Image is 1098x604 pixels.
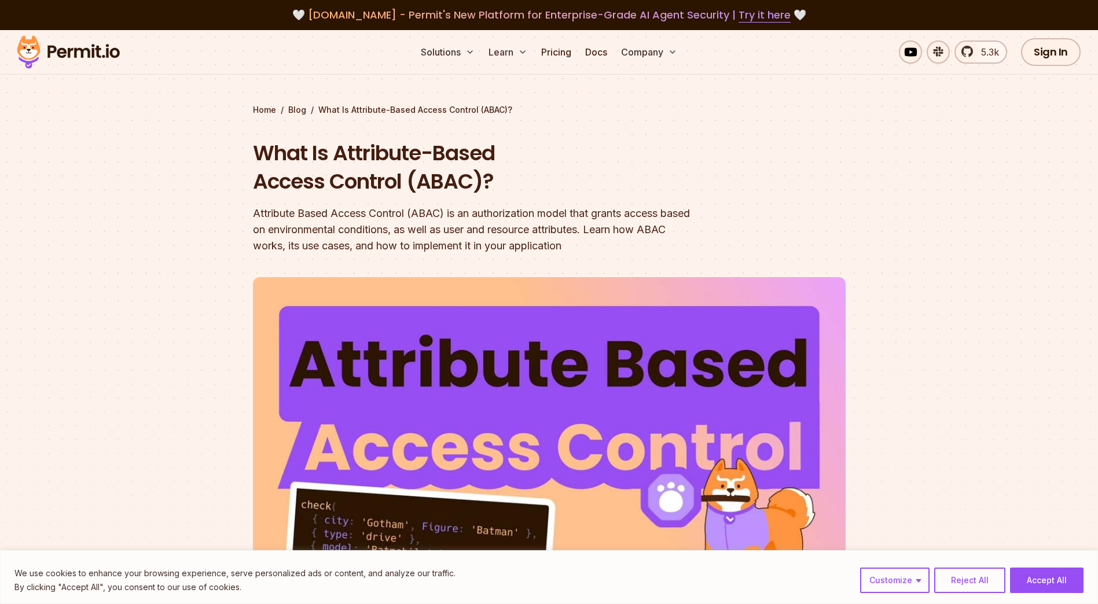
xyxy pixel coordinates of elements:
[616,40,682,64] button: Company
[253,139,697,196] h1: What Is Attribute-Based Access Control (ABAC)?
[288,104,306,116] a: Blog
[14,580,456,594] p: By clicking "Accept All", you consent to our use of cookies.
[954,40,1007,64] a: 5.3k
[253,104,846,116] div: / /
[253,205,697,254] div: Attribute Based Access Control (ABAC) is an authorization model that grants access based on envir...
[537,40,576,64] a: Pricing
[28,7,1070,23] div: 🤍 🤍
[1010,568,1084,593] button: Accept All
[484,40,532,64] button: Learn
[12,32,125,72] img: Permit logo
[739,8,791,23] a: Try it here
[308,8,791,22] span: [DOMAIN_NAME] - Permit's New Platform for Enterprise-Grade AI Agent Security |
[416,40,479,64] button: Solutions
[934,568,1005,593] button: Reject All
[253,104,276,116] a: Home
[974,45,999,59] span: 5.3k
[860,568,930,593] button: Customize
[1021,38,1081,66] a: Sign In
[14,566,456,580] p: We use cookies to enhance your browsing experience, serve personalized ads or content, and analyz...
[581,40,612,64] a: Docs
